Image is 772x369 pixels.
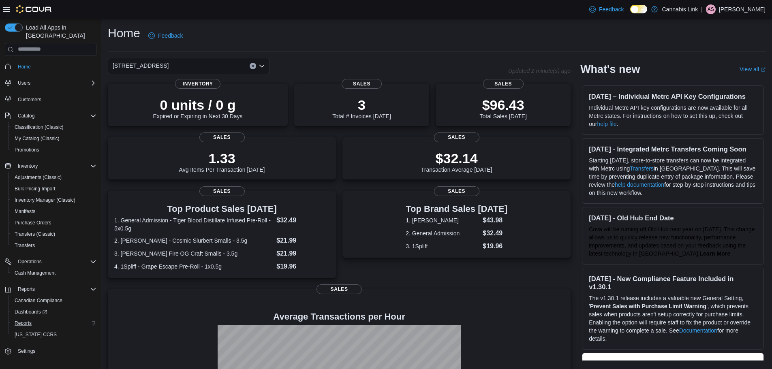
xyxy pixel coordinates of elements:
[708,4,714,14] span: AS
[114,262,273,271] dt: 4. 1Spliff - Grape Escape Pre-Roll - 1x0.5g
[276,236,329,245] dd: $21.99
[8,329,100,340] button: [US_STATE] CCRS
[11,307,96,317] span: Dashboards
[483,228,507,238] dd: $32.49
[145,28,186,44] a: Feedback
[15,346,38,356] a: Settings
[406,204,507,214] h3: Top Brand Sales [DATE]
[11,207,96,216] span: Manifests
[18,163,38,169] span: Inventory
[15,111,38,121] button: Catalog
[11,195,79,205] a: Inventory Manager (Classic)
[11,122,96,132] span: Classification (Classic)
[113,61,169,70] span: [STREET_ADDRESS]
[114,312,564,322] h4: Average Transactions per Hour
[406,242,479,250] dt: 3. 1Spliff
[630,5,647,13] input: Dark Mode
[11,241,38,250] a: Transfers
[701,4,703,14] p: |
[11,145,96,155] span: Promotions
[8,240,100,251] button: Transfers
[15,174,62,181] span: Adjustments (Classic)
[179,150,265,166] p: 1.33
[15,161,41,171] button: Inventory
[11,134,96,143] span: My Catalog (Classic)
[2,77,100,89] button: Users
[11,241,96,250] span: Transfers
[589,294,757,343] p: The v1.30.1 release includes a valuable new General Setting, ' ', which prevents sales when produ...
[679,327,717,334] a: Documentation
[586,1,627,17] a: Feedback
[15,231,55,237] span: Transfers (Classic)
[8,122,100,133] button: Classification (Classic)
[15,257,45,267] button: Operations
[332,97,391,119] div: Total # Invoices [DATE]
[483,215,507,225] dd: $43.98
[589,92,757,100] h3: [DATE] – Individual Metrc API Key Configurations
[18,348,35,354] span: Settings
[276,215,329,225] dd: $32.49
[2,256,100,267] button: Operations
[18,64,31,70] span: Home
[483,79,524,89] span: Sales
[11,296,66,305] a: Canadian Compliance
[590,303,706,309] strong: Prevent Sales with Purchase Limit Warning
[700,250,730,257] a: Learn More
[11,318,35,328] a: Reports
[706,4,716,14] div: Andrew Stewart
[483,241,507,251] dd: $19.96
[589,156,757,197] p: Starting [DATE], store-to-store transfers can now be integrated with Metrc using in [GEOGRAPHIC_D...
[179,150,265,173] div: Avg Items Per Transaction [DATE]
[15,95,45,105] a: Customers
[18,113,34,119] span: Catalog
[158,32,183,40] span: Feedback
[15,346,96,356] span: Settings
[11,307,50,317] a: Dashboards
[8,172,100,183] button: Adjustments (Classic)
[434,186,479,196] span: Sales
[406,229,479,237] dt: 2. General Admission
[8,133,100,144] button: My Catalog (Classic)
[18,286,35,292] span: Reports
[15,78,34,88] button: Users
[2,110,100,122] button: Catalog
[175,79,220,89] span: Inventory
[276,249,329,258] dd: $21.99
[114,204,329,214] h3: Top Product Sales [DATE]
[11,207,38,216] a: Manifests
[15,270,56,276] span: Cash Management
[18,80,30,86] span: Users
[11,173,65,182] a: Adjustments (Classic)
[589,145,757,153] h3: [DATE] - Integrated Metrc Transfers Coming Soon
[250,63,256,69] button: Clear input
[199,186,245,196] span: Sales
[8,318,100,329] button: Reports
[589,104,757,128] p: Individual Metrc API key configurations are now available for all Metrc states. For instructions ...
[23,23,96,40] span: Load All Apps in [GEOGRAPHIC_DATA]
[11,218,55,228] a: Purchase Orders
[11,296,96,305] span: Canadian Compliance
[11,145,43,155] a: Promotions
[11,229,58,239] a: Transfers (Classic)
[332,97,391,113] p: 3
[18,96,41,103] span: Customers
[18,258,42,265] span: Operations
[434,132,479,142] span: Sales
[8,295,100,306] button: Canadian Compliance
[8,217,100,228] button: Purchase Orders
[11,268,96,278] span: Cash Management
[8,144,100,156] button: Promotions
[8,183,100,194] button: Bulk Pricing Import
[589,226,755,257] span: Cova will be turning off Old Hub next year on [DATE]. This change allows us to quickly release ne...
[15,309,47,315] span: Dashboards
[406,216,479,224] dt: 1. [PERSON_NAME]
[421,150,492,173] div: Transaction Average [DATE]
[589,275,757,291] h3: [DATE] - New Compliance Feature Included in v1.30.1
[8,306,100,318] a: Dashboards
[15,186,56,192] span: Bulk Pricing Import
[15,242,35,249] span: Transfers
[8,206,100,217] button: Manifests
[740,66,766,73] a: View allExternal link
